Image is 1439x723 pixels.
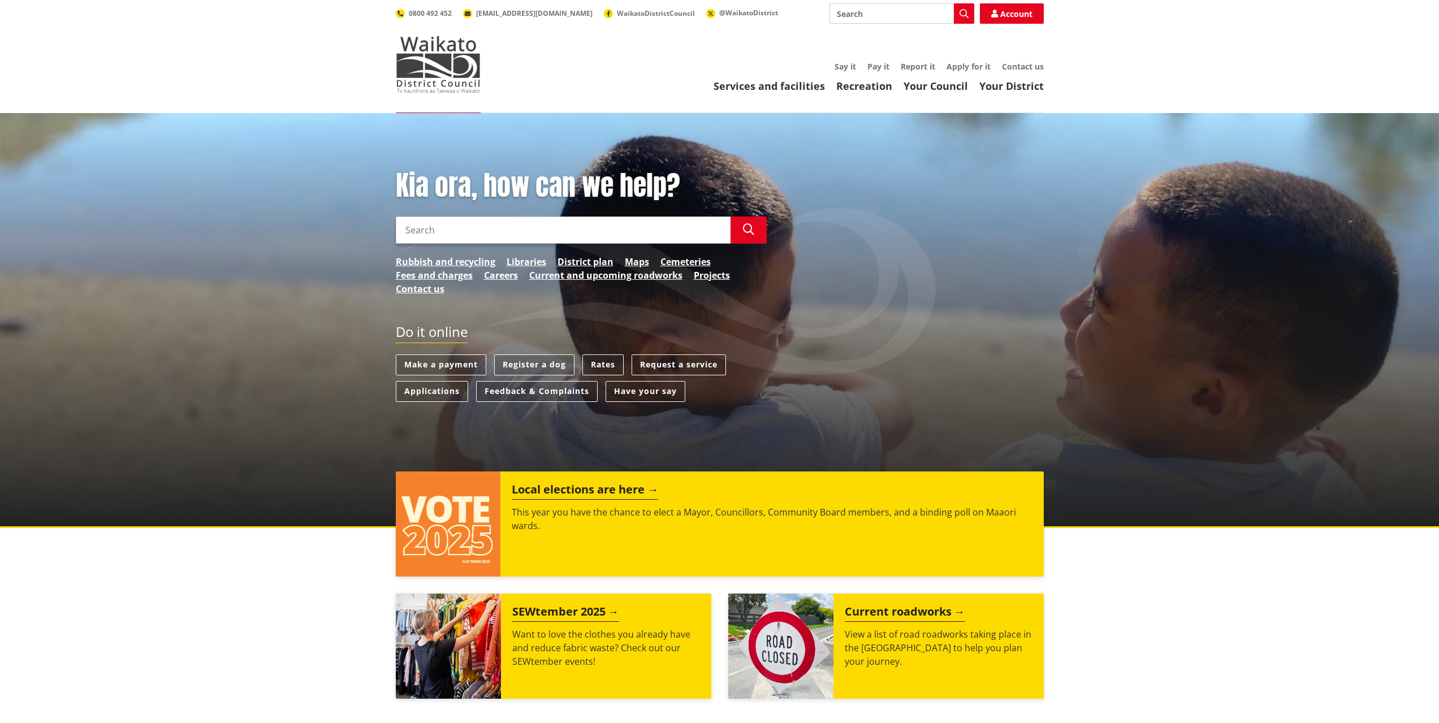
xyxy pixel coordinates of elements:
[476,381,598,402] a: Feedback & Complaints
[512,605,619,622] h2: SEWtember 2025
[719,8,778,18] span: @WaikatoDistrict
[396,381,468,402] a: Applications
[396,594,711,699] a: SEWtember 2025 Want to love the clothes you already have and reduce fabric waste? Check out our S...
[396,282,444,296] a: Contact us
[845,605,965,622] h2: Current roadworks
[396,471,501,577] img: Vote 2025
[625,255,649,269] a: Maps
[396,324,468,344] h2: Do it online
[947,61,991,72] a: Apply for it
[835,61,856,72] a: Say it
[396,269,473,282] a: Fees and charges
[396,471,1044,577] a: Local elections are here This year you have the chance to elect a Mayor, Councillors, Community B...
[604,8,695,18] a: WaikatoDistrictCouncil
[1002,61,1044,72] a: Contact us
[728,594,1044,699] a: Current roadworks View a list of road roadworks taking place in the [GEOGRAPHIC_DATA] to help you...
[396,170,767,202] h1: Kia ora, how can we help?
[836,79,892,93] a: Recreation
[396,255,495,269] a: Rubbish and recycling
[512,483,658,500] h2: Local elections are here
[396,8,452,18] a: 0800 492 452
[867,61,889,72] a: Pay it
[829,3,974,24] input: Search input
[706,8,778,18] a: @WaikatoDistrict
[512,505,1032,532] p: This year you have the chance to elect a Mayor, Councillors, Community Board members, and a bindi...
[476,8,593,18] span: [EMAIL_ADDRESS][DOMAIN_NAME]
[714,79,825,93] a: Services and facilities
[558,255,613,269] a: District plan
[463,8,593,18] a: [EMAIL_ADDRESS][DOMAIN_NAME]
[507,255,546,269] a: Libraries
[728,594,833,699] img: Road closed sign
[494,354,574,375] a: Register a dog
[632,354,726,375] a: Request a service
[582,354,624,375] a: Rates
[396,217,731,244] input: Search input
[396,36,481,93] img: Waikato District Council - Te Kaunihera aa Takiwaa o Waikato
[606,381,685,402] a: Have your say
[409,8,452,18] span: 0800 492 452
[694,269,730,282] a: Projects
[845,627,1032,668] p: View a list of road roadworks taking place in the [GEOGRAPHIC_DATA] to help you plan your journey.
[617,8,695,18] span: WaikatoDistrictCouncil
[396,354,486,375] a: Make a payment
[979,79,1044,93] a: Your District
[904,79,968,93] a: Your Council
[980,3,1044,24] a: Account
[484,269,518,282] a: Careers
[396,594,501,699] img: SEWtember
[512,627,700,668] p: Want to love the clothes you already have and reduce fabric waste? Check out our SEWtember events!
[901,61,935,72] a: Report it
[660,255,711,269] a: Cemeteries
[529,269,682,282] a: Current and upcoming roadworks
